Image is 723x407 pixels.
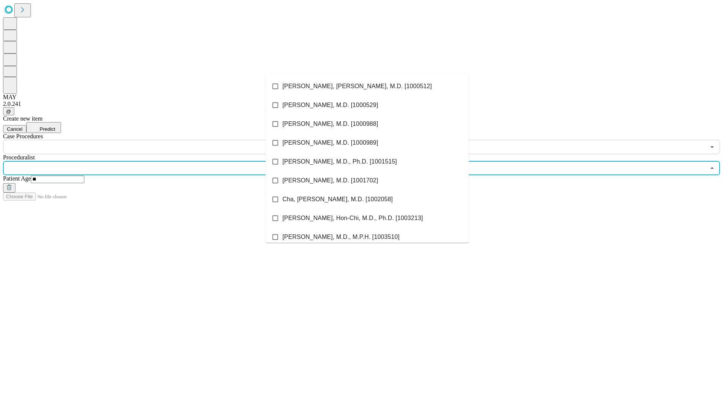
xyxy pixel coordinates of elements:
[3,94,720,101] div: MAY
[282,138,378,147] span: [PERSON_NAME], M.D. [1000989]
[282,195,393,204] span: Cha, [PERSON_NAME], M.D. [1002058]
[3,115,43,122] span: Create new item
[282,101,378,110] span: [PERSON_NAME], M.D. [1000529]
[282,157,397,166] span: [PERSON_NAME], M.D., Ph.D. [1001515]
[282,233,400,242] span: [PERSON_NAME], M.D., M.P.H. [1003510]
[282,176,378,185] span: [PERSON_NAME], M.D. [1001702]
[26,122,61,133] button: Predict
[7,126,23,132] span: Cancel
[3,125,26,133] button: Cancel
[282,82,432,91] span: [PERSON_NAME], [PERSON_NAME], M.D. [1000512]
[3,101,720,107] div: 2.0.241
[282,214,423,223] span: [PERSON_NAME], Hon-Chi, M.D., Ph.D. [1003213]
[707,163,717,173] button: Close
[3,154,35,161] span: Proceduralist
[3,175,31,182] span: Patient Age
[40,126,55,132] span: Predict
[282,119,378,129] span: [PERSON_NAME], M.D. [1000988]
[3,107,14,115] button: @
[3,133,43,139] span: Scheduled Procedure
[707,142,717,152] button: Open
[6,109,11,114] span: @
